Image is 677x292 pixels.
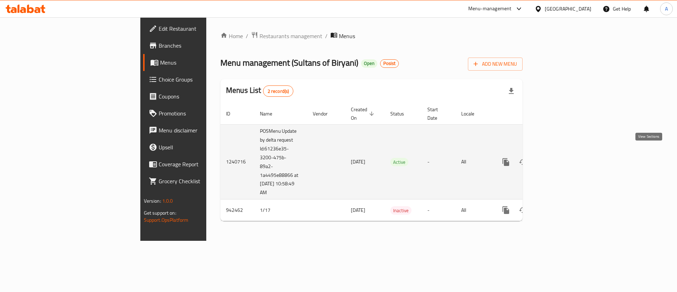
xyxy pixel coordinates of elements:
span: [DATE] [351,157,365,166]
span: Menu management ( Sultans of Biryani ) [220,55,358,71]
span: Start Date [427,105,447,122]
span: Open [361,60,377,66]
span: Get support on: [144,208,176,217]
a: Choice Groups [143,71,254,88]
span: Restaurants management [260,32,322,40]
li: / [325,32,328,40]
span: Posist [380,60,398,66]
span: Inactive [390,207,411,215]
div: Open [361,59,377,68]
span: Promotions [159,109,248,118]
span: 2 record(s) [263,88,293,95]
span: Branches [159,41,248,50]
span: Locale [461,109,483,118]
a: Menu disclaimer [143,122,254,139]
button: more [498,154,514,171]
span: Menus [339,32,355,40]
table: enhanced table [220,103,571,221]
button: Change Status [514,202,531,219]
button: more [498,202,514,219]
a: Restaurants management [251,31,322,41]
span: Coupons [159,92,248,101]
div: Total records count [263,85,294,97]
td: All [456,199,492,221]
span: Created On [351,105,376,122]
span: Upsell [159,143,248,151]
span: Menus [160,58,248,67]
th: Actions [492,103,571,125]
span: Grocery Checklist [159,177,248,185]
a: Upsell [143,139,254,156]
a: Edit Restaurant [143,20,254,37]
span: Choice Groups [159,75,248,84]
td: - [422,199,456,221]
span: Add New Menu [474,60,517,68]
a: Promotions [143,105,254,122]
span: Active [390,158,408,166]
span: A [665,5,668,13]
button: Change Status [514,154,531,171]
span: Coverage Report [159,160,248,168]
nav: breadcrumb [220,31,523,41]
a: Grocery Checklist [143,173,254,190]
a: Menus [143,54,254,71]
a: Branches [143,37,254,54]
td: All [456,124,492,199]
button: Add New Menu [468,58,523,71]
span: Vendor [313,109,337,118]
a: Coverage Report [143,156,254,173]
div: Export file [503,83,520,100]
a: Coupons [143,88,254,105]
span: Status [390,109,413,118]
span: Name [260,109,281,118]
td: POSMenu Update by delta request Id:61236e35-3200-475b-89a2-1a4495e88866 at [DATE] 10:58:49 AM [254,124,307,199]
span: Version: [144,196,161,205]
div: [GEOGRAPHIC_DATA] [545,5,591,13]
span: Edit Restaurant [159,24,248,33]
span: Menu disclaimer [159,126,248,135]
span: 1.0.0 [162,196,173,205]
span: ID [226,109,239,118]
a: Support.OpsPlatform [144,215,189,225]
h2: Menus List [226,85,293,97]
div: Menu-management [468,5,512,13]
span: [DATE] [351,205,365,215]
td: 1/17 [254,199,307,221]
td: - [422,124,456,199]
